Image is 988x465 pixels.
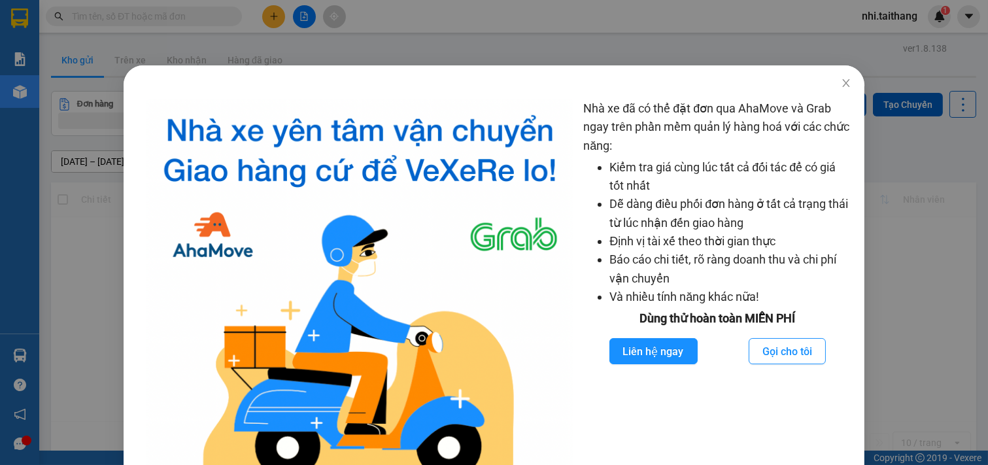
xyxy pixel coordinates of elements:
button: Close [828,65,864,102]
button: Liên hệ ngay [609,338,697,364]
div: Dùng thử hoàn toàn MIỄN PHÍ [583,309,851,328]
li: Báo cáo chi tiết, rõ ràng doanh thu và chi phí vận chuyển [609,250,851,288]
li: Dễ dàng điều phối đơn hàng ở tất cả trạng thái từ lúc nhận đến giao hàng [609,195,851,232]
span: Liên hệ ngay [622,343,683,360]
span: Gọi cho tôi [762,343,812,360]
span: close [841,78,851,88]
li: Và nhiều tính năng khác nữa! [609,288,851,306]
li: Kiểm tra giá cùng lúc tất cả đối tác để có giá tốt nhất [609,158,851,196]
li: Định vị tài xế theo thời gian thực [609,232,851,250]
button: Gọi cho tôi [749,338,826,364]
